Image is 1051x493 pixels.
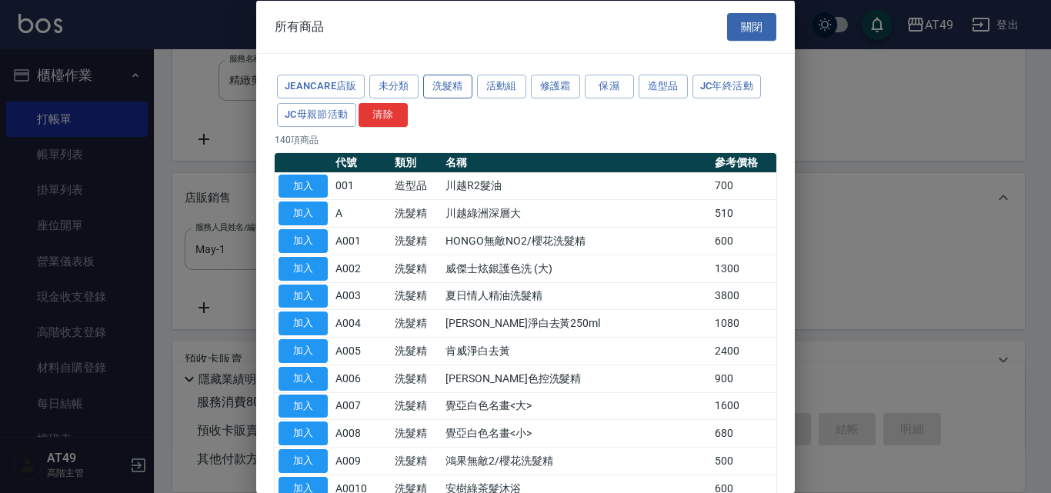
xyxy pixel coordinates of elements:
[275,132,776,146] p: 140 項商品
[332,309,391,337] td: A004
[711,227,776,255] td: 600
[391,255,442,282] td: 洗髮精
[639,75,688,98] button: 造型品
[279,256,328,280] button: 加入
[442,172,711,200] td: 川越R2髮油
[279,284,328,308] button: 加入
[711,255,776,282] td: 1300
[279,366,328,390] button: 加入
[277,102,356,126] button: JC母親節活動
[332,255,391,282] td: A002
[391,152,442,172] th: 類別
[279,311,328,335] button: 加入
[442,419,711,447] td: 覺亞白色名畫<小>
[391,447,442,475] td: 洗髮精
[711,419,776,447] td: 680
[279,202,328,225] button: 加入
[279,449,328,473] button: 加入
[277,75,365,98] button: JeanCare店販
[391,227,442,255] td: 洗髮精
[692,75,761,98] button: JC年終活動
[332,227,391,255] td: A001
[423,75,472,98] button: 洗髮精
[369,75,419,98] button: 未分類
[359,102,408,126] button: 清除
[711,172,776,200] td: 700
[442,309,711,337] td: [PERSON_NAME]淨白去黃250ml
[279,394,328,418] button: 加入
[391,282,442,310] td: 洗髮精
[442,365,711,392] td: [PERSON_NAME]色控洗髮精
[332,172,391,200] td: 001
[442,282,711,310] td: 夏日情人精油洗髮精
[727,12,776,41] button: 關閉
[332,447,391,475] td: A009
[711,447,776,475] td: 500
[279,174,328,198] button: 加入
[391,419,442,447] td: 洗髮精
[711,309,776,337] td: 1080
[391,172,442,200] td: 造型品
[442,447,711,475] td: 鴻果無敵2/櫻花洗髮精
[711,152,776,172] th: 參考價格
[711,199,776,227] td: 510
[279,339,328,363] button: 加入
[442,337,711,365] td: 肯威淨白去黃
[531,75,580,98] button: 修護霜
[711,365,776,392] td: 900
[332,419,391,447] td: A008
[391,392,442,420] td: 洗髮精
[275,18,324,34] span: 所有商品
[711,392,776,420] td: 1600
[391,365,442,392] td: 洗髮精
[332,392,391,420] td: A007
[279,421,328,445] button: 加入
[442,227,711,255] td: HONGO無敵NO2/櫻花洗髮精
[332,282,391,310] td: A003
[477,75,526,98] button: 活動組
[332,337,391,365] td: A005
[711,337,776,365] td: 2400
[585,75,634,98] button: 保濕
[332,199,391,227] td: A
[711,282,776,310] td: 3800
[391,199,442,227] td: 洗髮精
[442,392,711,420] td: 覺亞白色名畫<大>
[442,255,711,282] td: 威傑士炫銀護色洗 (大)
[332,152,391,172] th: 代號
[442,199,711,227] td: 川越綠洲深層大
[391,309,442,337] td: 洗髮精
[391,337,442,365] td: 洗髮精
[279,229,328,253] button: 加入
[442,152,711,172] th: 名稱
[332,365,391,392] td: A006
